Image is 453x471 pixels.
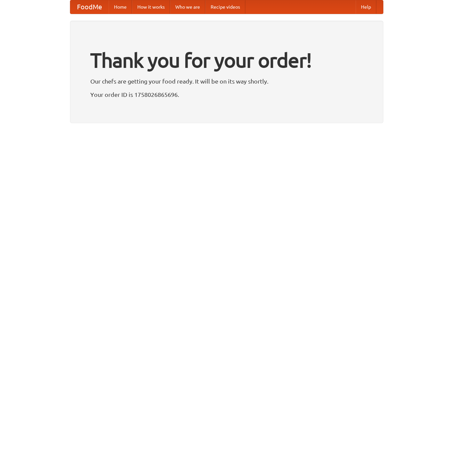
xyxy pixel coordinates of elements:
a: FoodMe [70,0,109,14]
a: Home [109,0,132,14]
p: Your order ID is 1758026865696. [90,90,363,100]
a: Who we are [170,0,205,14]
a: Recipe videos [205,0,245,14]
p: Our chefs are getting your food ready. It will be on its way shortly. [90,76,363,86]
a: How it works [132,0,170,14]
h1: Thank you for your order! [90,44,363,76]
a: Help [356,0,376,14]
